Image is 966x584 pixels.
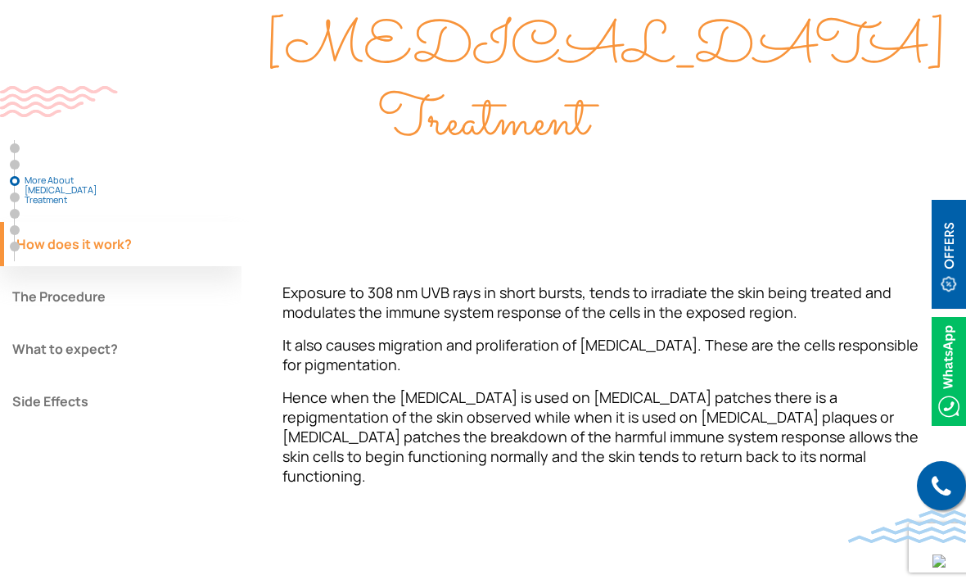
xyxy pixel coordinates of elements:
p: It also causes migration and proliferation of [MEDICAL_DATA]. These are the cells responsible for... [282,335,925,374]
img: offerBt [932,200,966,309]
span: More About [MEDICAL_DATA] Treatment [25,175,106,205]
a: Whatsappicon [932,360,966,378]
img: bluewave [848,510,966,543]
p: Hence when the [MEDICAL_DATA] is used on [MEDICAL_DATA] patches there is a repigmentation of the ... [282,387,925,486]
span: Exposure to 308 nm UVB rays in short bursts, tends to irradiate the skin being treated and modula... [282,283,892,322]
img: up-blue-arrow.svg [932,555,946,568]
a: More About [MEDICAL_DATA] Treatment [10,176,20,186]
span: [MEDICAL_DATA] Treatment [19,7,947,165]
img: Whatsappicon [932,317,966,426]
